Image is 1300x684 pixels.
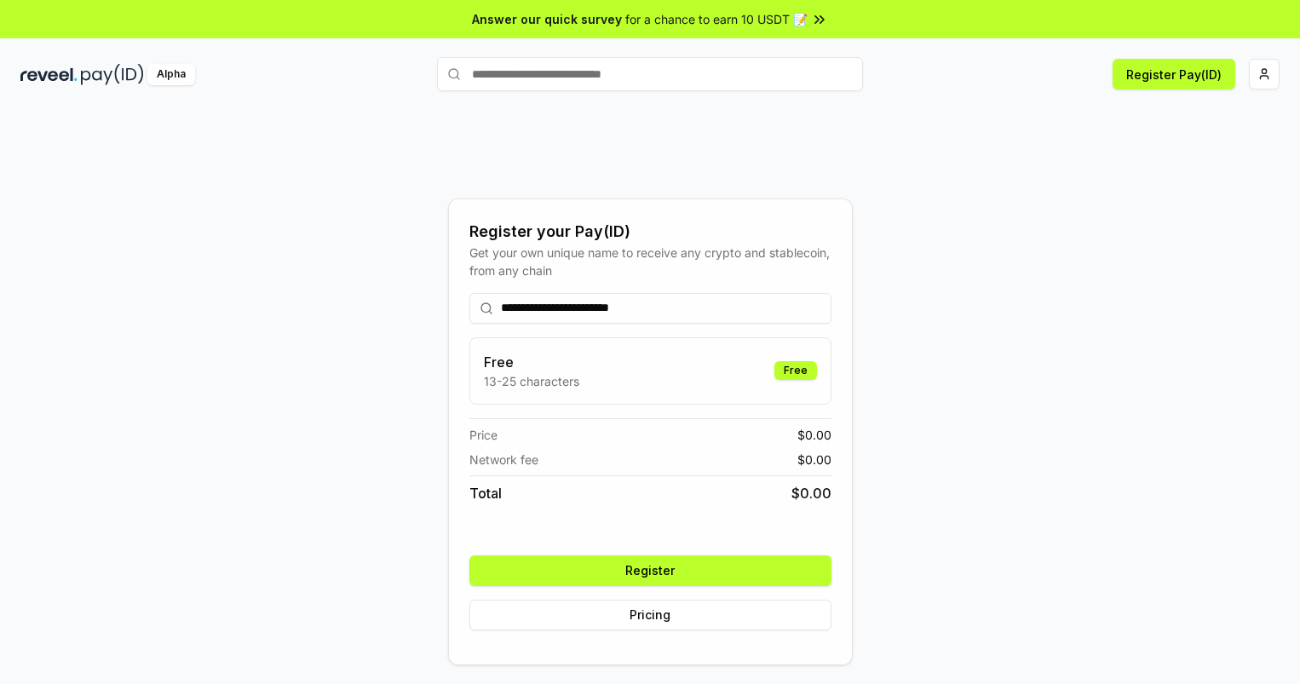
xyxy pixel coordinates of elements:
[484,372,579,390] p: 13-25 characters
[469,600,831,630] button: Pricing
[469,220,831,244] div: Register your Pay(ID)
[469,451,538,468] span: Network fee
[469,483,502,503] span: Total
[147,64,195,85] div: Alpha
[774,361,817,380] div: Free
[469,555,831,586] button: Register
[791,483,831,503] span: $ 0.00
[81,64,144,85] img: pay_id
[469,244,831,279] div: Get your own unique name to receive any crypto and stablecoin, from any chain
[472,10,622,28] span: Answer our quick survey
[469,426,498,444] span: Price
[20,64,78,85] img: reveel_dark
[625,10,808,28] span: for a chance to earn 10 USDT 📝
[797,451,831,468] span: $ 0.00
[1113,59,1235,89] button: Register Pay(ID)
[484,352,579,372] h3: Free
[797,426,831,444] span: $ 0.00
